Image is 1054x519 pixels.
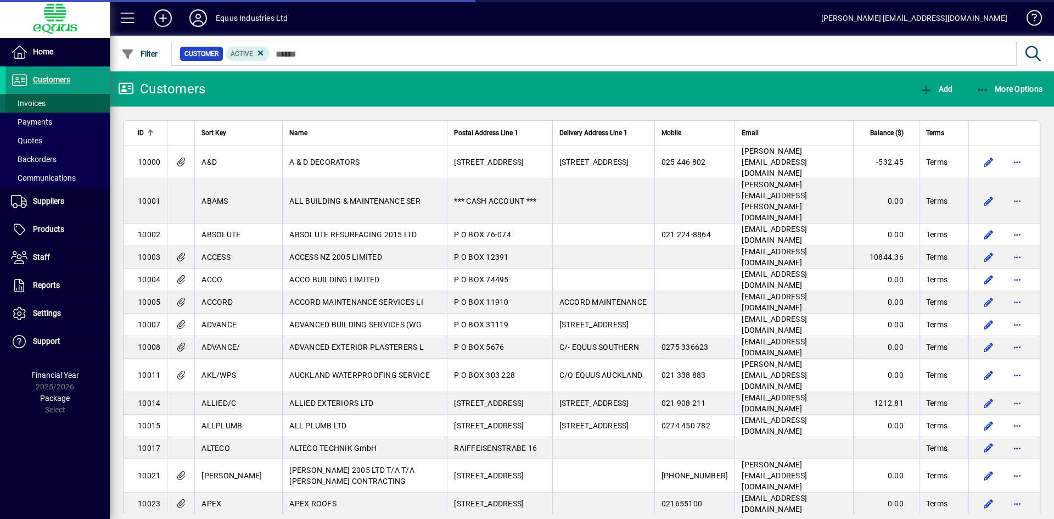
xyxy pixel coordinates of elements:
span: AUCKLAND WATERPROOFING SERVICE [289,371,430,380]
button: Edit [980,226,997,243]
span: P O BOX 303 228 [454,371,515,380]
button: More options [1008,467,1026,484]
span: [STREET_ADDRESS] [454,399,524,408]
span: Terms [926,252,948,263]
span: Quotes [11,136,42,145]
span: Terms [926,196,948,207]
span: ID [138,127,144,139]
button: Edit [980,467,997,484]
span: P O BOX 74495 [454,275,508,284]
mat-chip: Activation Status: Active [226,47,270,61]
span: 10023 [138,499,160,508]
span: ALL BUILDING & MAINTENANCE SER [289,197,421,205]
button: Edit [980,153,997,171]
span: ABSOLUTE [201,230,240,239]
div: Email [742,127,846,139]
span: ALLIED/C [201,399,236,408]
span: Home [33,47,53,56]
span: Mobile [661,127,681,139]
span: ADVANCED EXTERIOR PLASTERERS L [289,343,424,351]
span: ACCESS [201,253,231,261]
span: Staff [33,253,50,261]
span: ACCO [201,275,222,284]
a: Quotes [5,131,110,150]
span: Communications [11,174,76,182]
span: Terms [926,157,948,168]
span: Terms [926,319,948,330]
span: Reports [33,281,60,289]
div: Name [289,127,440,139]
button: Add [917,79,955,99]
span: ALLPLUMB [201,421,242,430]
span: [EMAIL_ADDRESS][DOMAIN_NAME] [742,225,807,244]
span: Settings [33,309,61,317]
span: [EMAIL_ADDRESS][DOMAIN_NAME] [742,247,807,267]
span: [EMAIL_ADDRESS][DOMAIN_NAME] [742,494,807,514]
span: 021 908 211 [661,399,706,408]
span: APEX ROOFS [289,499,337,508]
span: Products [33,225,64,233]
button: Edit [980,316,997,333]
a: Settings [5,300,110,327]
span: 10001 [138,197,160,205]
span: ADVANCE/ [201,343,240,351]
button: More options [1008,366,1026,384]
button: Edit [980,366,997,384]
span: P O BOX 31119 [454,320,508,329]
span: APEX [201,499,221,508]
span: RAIFFEISENSTRABE 16 [454,444,537,453]
span: P O BOX 11910 [454,298,508,306]
span: ALTECO TECHNIK GmbH [289,444,377,453]
a: Suppliers [5,188,110,215]
span: Terms [926,420,948,431]
a: Knowledge Base [1018,2,1040,38]
span: 10007 [138,320,160,329]
a: Communications [5,169,110,187]
td: 0.00 [853,493,919,515]
span: [PERSON_NAME][EMAIL_ADDRESS][DOMAIN_NAME] [742,147,807,177]
span: [STREET_ADDRESS] [559,320,629,329]
span: [STREET_ADDRESS] [454,471,524,480]
td: 0.00 [853,459,919,493]
span: Terms [926,398,948,409]
span: Financial Year [31,371,79,380]
div: Equus Industries Ltd [216,9,288,27]
button: More options [1008,338,1026,356]
button: Filter [119,44,161,64]
span: [PERSON_NAME] 2005 LTD T/A T/A [PERSON_NAME] CONTRACTING [289,466,414,485]
span: [EMAIL_ADDRESS][DOMAIN_NAME] [742,292,807,312]
button: Edit [980,439,997,457]
button: More options [1008,226,1026,243]
span: Balance ($) [870,127,904,139]
span: A&D [201,158,217,166]
button: More options [1008,495,1026,512]
button: Edit [980,248,997,266]
span: P O BOX 12391 [454,253,508,261]
span: 10000 [138,158,160,166]
span: Support [33,337,60,345]
span: Filter [121,49,158,58]
span: P O BOX 5676 [454,343,504,351]
a: Home [5,38,110,66]
button: More options [1008,248,1026,266]
span: [EMAIL_ADDRESS][DOMAIN_NAME] [742,337,807,357]
span: [EMAIL_ADDRESS][DOMAIN_NAME] [742,416,807,436]
span: 10003 [138,253,160,261]
span: Email [742,127,759,139]
span: 10015 [138,421,160,430]
span: [STREET_ADDRESS] [454,158,524,166]
span: [PERSON_NAME][EMAIL_ADDRESS][DOMAIN_NAME] [742,460,807,491]
a: Backorders [5,150,110,169]
span: [STREET_ADDRESS] [454,499,524,508]
td: 0.00 [853,224,919,246]
span: Payments [11,118,52,126]
span: ADVANCE [201,320,237,329]
span: ACCESS NZ 2005 LIMITED [289,253,382,261]
button: Profile [181,8,216,28]
span: 10005 [138,298,160,306]
button: More options [1008,153,1026,171]
button: More options [1008,192,1026,210]
button: Edit [980,417,997,434]
span: Terms [926,470,948,481]
span: [EMAIL_ADDRESS][DOMAIN_NAME] [742,393,807,413]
